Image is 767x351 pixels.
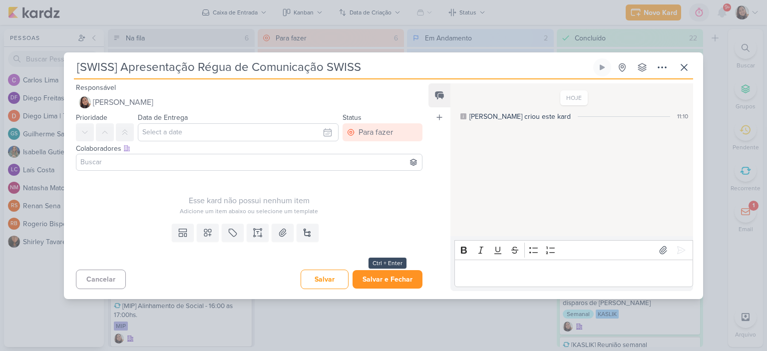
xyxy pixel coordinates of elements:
div: Para fazer [359,126,393,138]
label: Responsável [76,83,116,92]
div: Esse kard não possui nenhum item [76,195,422,207]
label: Data de Entrega [138,113,188,122]
span: [PERSON_NAME] [93,96,153,108]
div: Colaboradores [76,143,422,154]
div: 11:10 [677,112,688,121]
img: Sharlene Khoury [79,96,91,108]
input: Buscar [78,156,420,168]
div: [PERSON_NAME] criou este kard [469,111,571,122]
div: Editor editing area: main [454,260,693,287]
button: Para fazer [343,123,422,141]
button: Salvar [301,270,349,289]
div: Ctrl + Enter [369,258,406,269]
label: Status [343,113,362,122]
input: Select a date [138,123,339,141]
div: Adicione um item abaixo ou selecione um template [76,207,422,216]
button: [PERSON_NAME] [76,93,422,111]
label: Prioridade [76,113,107,122]
div: Editor toolbar [454,240,693,260]
input: Kard Sem Título [74,58,591,76]
button: Salvar e Fechar [353,270,422,289]
button: Cancelar [76,270,126,289]
div: Ligar relógio [598,63,606,71]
